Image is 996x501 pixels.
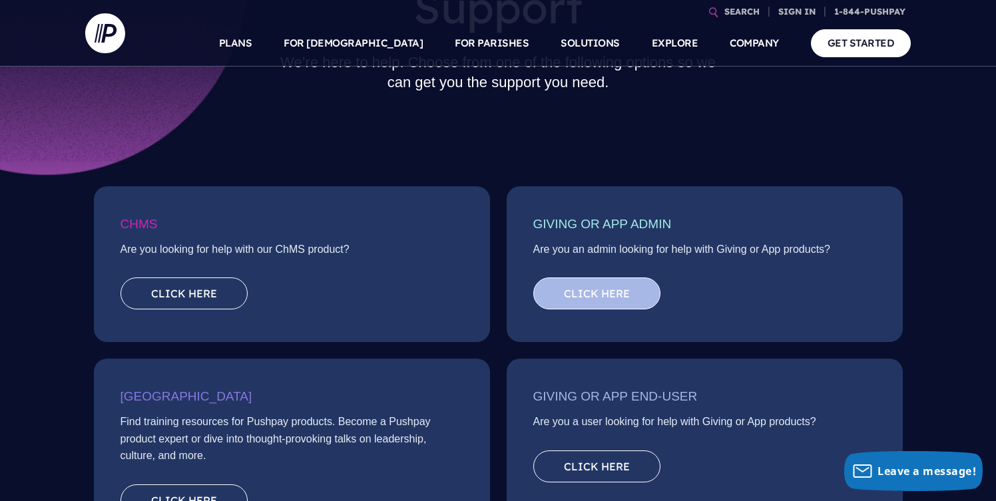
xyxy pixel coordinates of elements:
[268,42,728,103] h2: We’re here to help. Choose from one of the following options so we can get you the support you need.
[844,451,983,491] button: Leave a message!
[561,20,620,67] a: SOLUTIONS
[284,20,423,67] a: FOR [DEMOGRAPHIC_DATA]
[533,385,876,413] h3: Giving or App End-User
[121,277,248,309] a: Click here
[652,20,698,67] a: EXPLORE
[533,277,660,309] a: Click here
[455,20,529,67] a: FOR PARISHES
[533,450,660,482] a: Click here
[533,413,876,437] p: Are you a user looking for help with Giving or App products?
[811,29,911,57] a: GET STARTED
[121,389,252,403] span: [GEOGRAPHIC_DATA]
[533,241,876,265] p: Are you an admin looking for help with Giving or App products?
[730,20,779,67] a: COMPANY
[121,413,463,471] p: Find training resources for Pushpay products. Become a Pushpay product expert or dive into though...
[877,464,976,478] span: Leave a message!
[219,20,252,67] a: PLANS
[121,241,463,265] p: Are you looking for help with our ChMS product?
[533,213,876,241] h3: Giving or App Admin
[121,213,463,241] h3: ChMS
